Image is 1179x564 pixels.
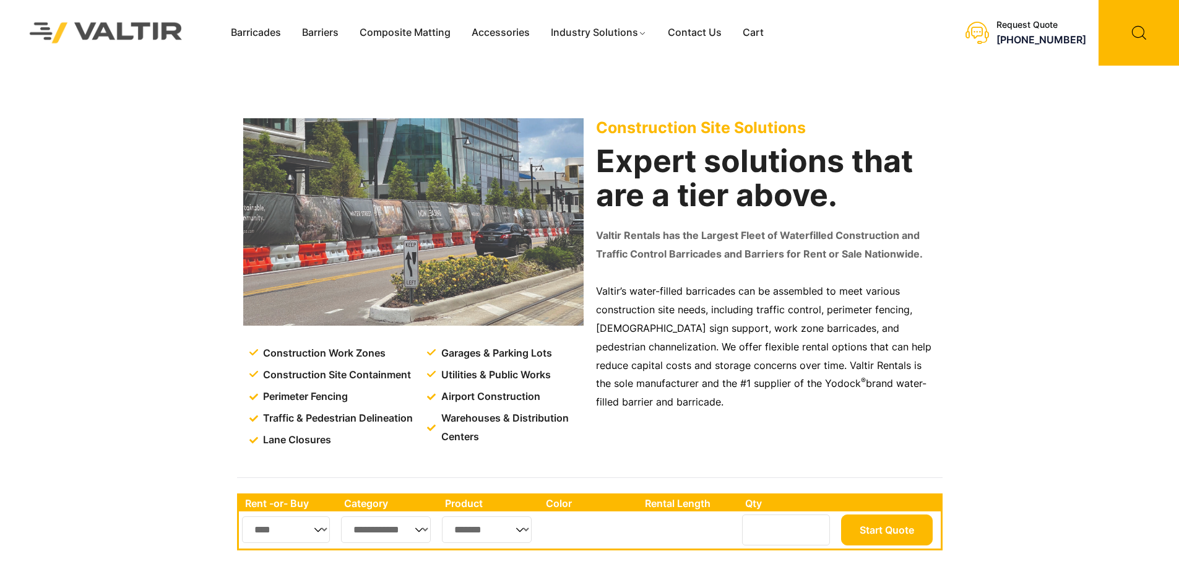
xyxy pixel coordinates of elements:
[438,344,552,363] span: Garages & Parking Lots
[349,24,461,42] a: Composite Matting
[841,514,933,545] button: Start Quote
[596,144,936,212] h2: Expert solutions that are a tier above.
[596,282,936,412] p: Valtir’s water-filled barricades can be assembled to meet various construction site needs, includ...
[461,24,540,42] a: Accessories
[292,24,349,42] a: Barriers
[260,431,331,449] span: Lane Closures
[14,6,199,59] img: Valtir Rentals
[596,227,936,264] p: Valtir Rentals has the Largest Fleet of Waterfilled Construction and Traffic Control Barricades a...
[220,24,292,42] a: Barricades
[438,409,586,446] span: Warehouses & Distribution Centers
[732,24,774,42] a: Cart
[540,24,657,42] a: Industry Solutions
[260,344,386,363] span: Construction Work Zones
[996,33,1086,46] a: [PHONE_NUMBER]
[438,366,551,384] span: Utilities & Public Works
[439,495,540,511] th: Product
[260,366,411,384] span: Construction Site Containment
[239,495,338,511] th: Rent -or- Buy
[438,388,540,406] span: Airport Construction
[639,495,739,511] th: Rental Length
[260,388,348,406] span: Perimeter Fencing
[338,495,439,511] th: Category
[657,24,732,42] a: Contact Us
[540,495,639,511] th: Color
[996,20,1086,30] div: Request Quote
[596,118,936,137] p: Construction Site Solutions
[739,495,837,511] th: Qty
[260,409,413,428] span: Traffic & Pedestrian Delineation
[861,376,866,385] sup: ®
